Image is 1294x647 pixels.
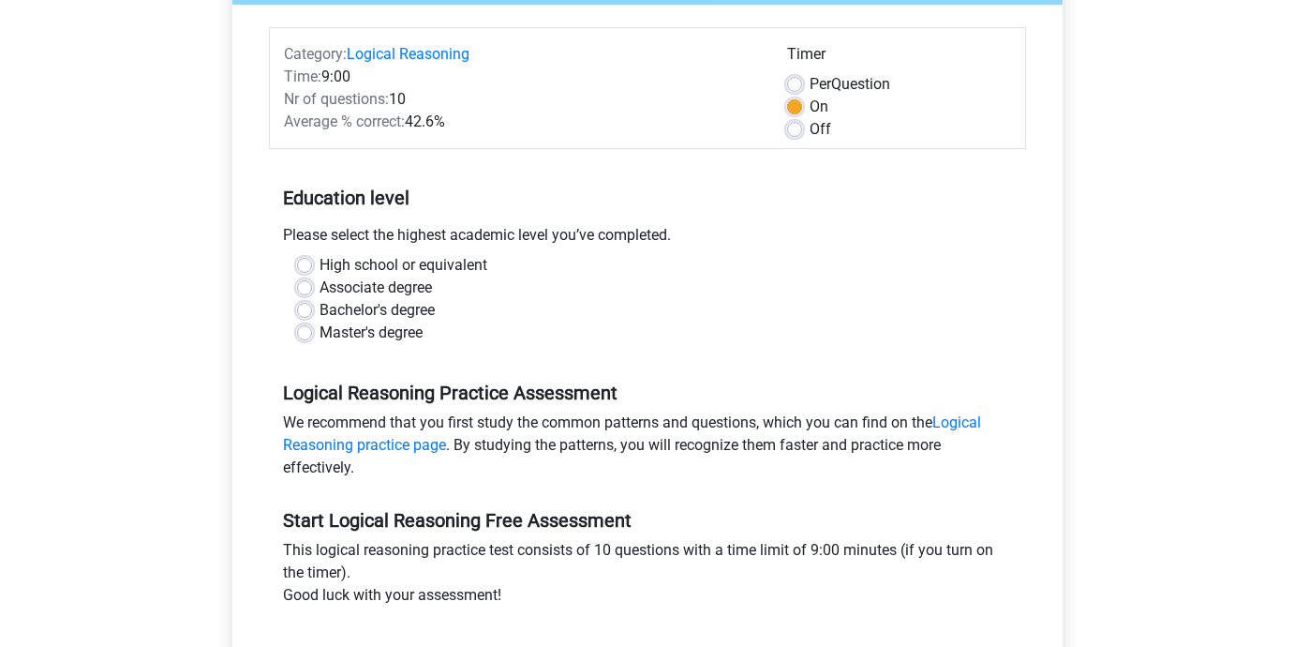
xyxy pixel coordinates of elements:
[270,66,773,88] div: 9:00
[810,75,831,93] span: Per
[270,111,773,133] div: 42.6%
[810,118,831,141] label: Off
[284,113,405,130] span: Average % correct:
[320,299,435,322] label: Bachelor's degree
[284,90,389,108] span: Nr of questions:
[283,509,1012,532] h5: Start Logical Reasoning Free Assessment
[283,179,1012,217] h5: Education level
[270,88,773,111] div: 10
[269,539,1026,614] div: This logical reasoning practice test consists of 10 questions with a time limit of 9:00 minutes (...
[269,224,1026,254] div: Please select the highest academic level you’ve completed.
[810,73,890,96] label: Question
[347,45,469,63] a: Logical Reasoning
[320,277,432,299] label: Associate degree
[269,412,1026,487] div: We recommend that you first study the common patterns and questions, which you can find on the . ...
[284,45,347,63] span: Category:
[320,322,423,344] label: Master's degree
[320,254,487,277] label: High school or equivalent
[787,43,1011,73] div: Timer
[810,96,828,118] label: On
[283,382,1012,404] h5: Logical Reasoning Practice Assessment
[284,68,321,85] span: Time:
